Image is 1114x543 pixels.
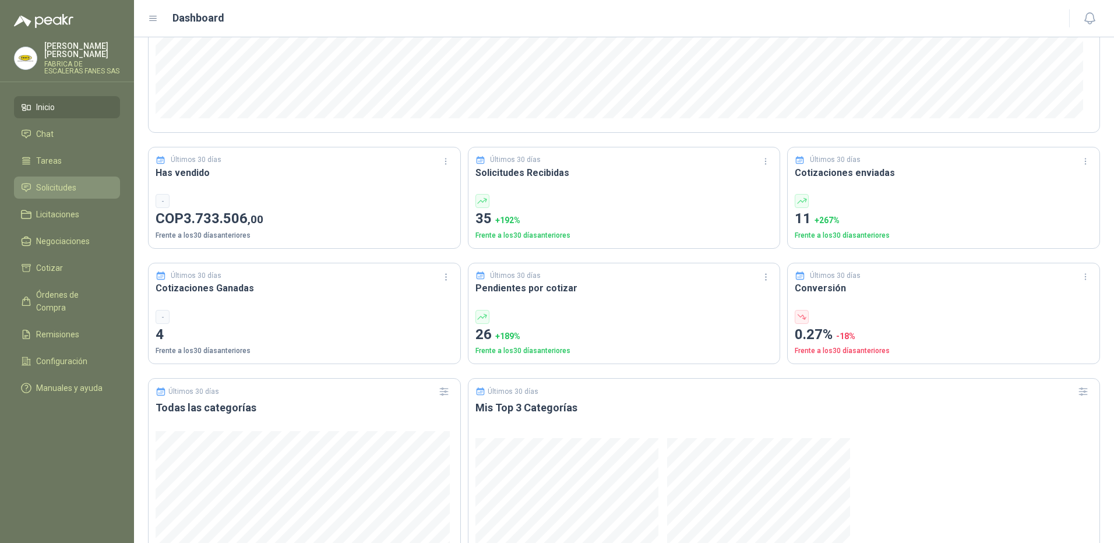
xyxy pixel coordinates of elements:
[171,270,221,281] p: Últimos 30 días
[36,382,103,394] span: Manuales y ayuda
[495,216,520,225] span: + 192 %
[15,47,37,69] img: Company Logo
[156,345,453,357] p: Frente a los 30 días anteriores
[14,177,120,199] a: Solicitudes
[156,324,453,346] p: 4
[156,165,453,180] h3: Has vendido
[36,262,63,274] span: Cotizar
[795,208,1092,230] p: 11
[475,401,1092,415] h3: Mis Top 3 Categorías
[168,387,219,396] p: Últimos 30 días
[156,401,453,415] h3: Todas las categorías
[184,210,263,227] span: 3.733.506
[14,123,120,145] a: Chat
[36,208,79,221] span: Licitaciones
[14,323,120,345] a: Remisiones
[156,230,453,241] p: Frente a los 30 días anteriores
[156,194,170,208] div: -
[14,284,120,319] a: Órdenes de Compra
[36,128,54,140] span: Chat
[14,350,120,372] a: Configuración
[248,213,263,226] span: ,00
[495,332,520,341] span: + 189 %
[795,165,1092,180] h3: Cotizaciones enviadas
[810,154,861,165] p: Últimos 30 días
[795,281,1092,295] h3: Conversión
[475,324,773,346] p: 26
[36,235,90,248] span: Negociaciones
[815,216,840,225] span: + 267 %
[795,324,1092,346] p: 0.27%
[14,203,120,225] a: Licitaciones
[475,230,773,241] p: Frente a los 30 días anteriores
[44,61,120,75] p: FABRICA DE ESCALERAS FANES SAS
[156,310,170,324] div: -
[14,257,120,279] a: Cotizar
[172,10,224,26] h1: Dashboard
[156,208,453,230] p: COP
[36,355,87,368] span: Configuración
[171,154,221,165] p: Últimos 30 días
[36,154,62,167] span: Tareas
[475,165,773,180] h3: Solicitudes Recibidas
[475,281,773,295] h3: Pendientes por cotizar
[36,328,79,341] span: Remisiones
[156,281,453,295] h3: Cotizaciones Ganadas
[475,208,773,230] p: 35
[14,377,120,399] a: Manuales y ayuda
[14,230,120,252] a: Negociaciones
[795,345,1092,357] p: Frente a los 30 días anteriores
[14,150,120,172] a: Tareas
[36,101,55,114] span: Inicio
[36,288,109,314] span: Órdenes de Compra
[488,387,538,396] p: Últimos 30 días
[490,154,541,165] p: Últimos 30 días
[475,345,773,357] p: Frente a los 30 días anteriores
[810,270,861,281] p: Últimos 30 días
[795,230,1092,241] p: Frente a los 30 días anteriores
[36,181,76,194] span: Solicitudes
[44,42,120,58] p: [PERSON_NAME] [PERSON_NAME]
[14,96,120,118] a: Inicio
[836,332,855,341] span: -18 %
[490,270,541,281] p: Últimos 30 días
[14,14,73,28] img: Logo peakr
